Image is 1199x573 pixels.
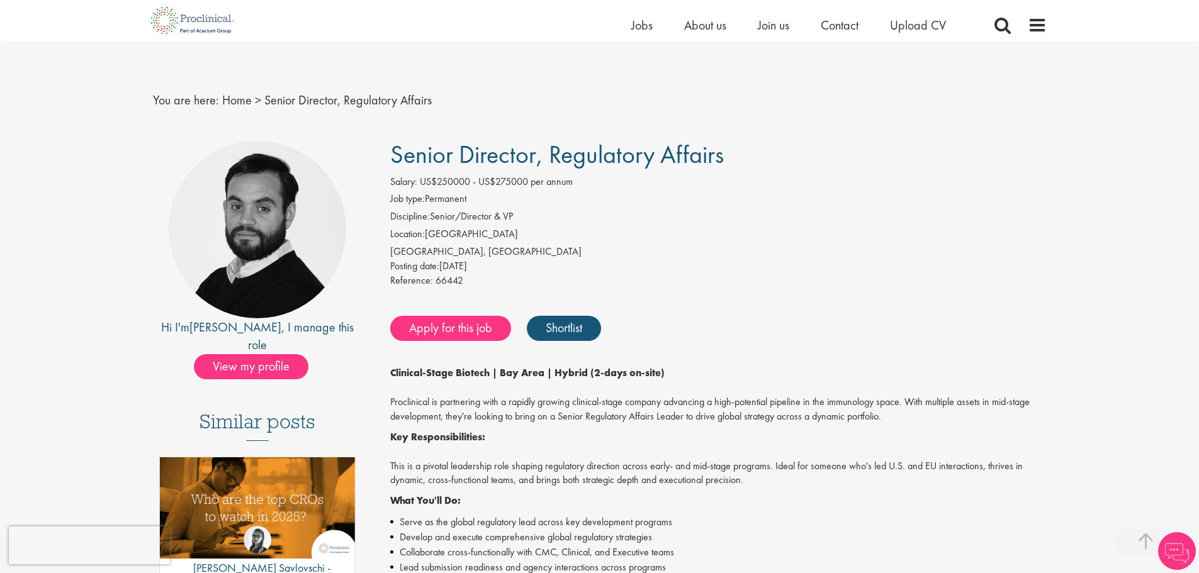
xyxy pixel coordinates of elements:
li: Collaborate cross-functionally with CMC, Clinical, and Executive teams [390,545,1047,560]
label: Discipline: [390,209,430,224]
div: [DATE] [390,259,1047,274]
label: Job type: [390,192,425,206]
label: Location: [390,227,425,242]
img: Chatbot [1158,532,1196,570]
a: Apply for this job [390,316,511,341]
span: > [255,92,261,108]
p: This is a pivotal leadership role shaping regulatory direction across early- and mid-stage progra... [390,430,1047,487]
strong: Key Responsibilities: [390,430,485,443]
span: US$250000 - US$275000 per annum [420,175,573,188]
li: Serve as the global regulatory lead across key development programs [390,515,1047,530]
a: View my profile [194,357,321,373]
h3: Similar posts [200,411,315,441]
a: Join us [758,17,789,33]
a: Link to a post [160,457,356,569]
strong: Clinical-Stage Biotech | Bay Area | Hybrid (2-days on-site) [390,366,665,379]
li: Senior/Director & VP [390,209,1047,227]
label: Reference: [390,274,433,288]
span: Posting date: [390,259,439,272]
a: About us [684,17,726,33]
img: Top 10 CROs 2025 | Proclinical [160,457,356,559]
a: Upload CV [890,17,946,33]
a: Jobs [631,17,653,33]
a: [PERSON_NAME] [189,319,281,335]
strong: What You'll Do: [390,494,461,507]
img: imeage of recruiter Nick Walker [169,141,346,318]
div: Hi I'm , I manage this role [153,318,363,354]
a: breadcrumb link [222,92,252,108]
span: You are here: [153,92,219,108]
a: Shortlist [527,316,601,341]
span: Senior Director, Regulatory Affairs [390,138,724,170]
span: Senior Director, Regulatory Affairs [264,92,432,108]
a: Contact [821,17,858,33]
img: Theodora Savlovschi - Wicks [244,526,271,554]
li: [GEOGRAPHIC_DATA] [390,227,1047,245]
li: Develop and execute comprehensive global regulatory strategies [390,530,1047,545]
iframe: reCAPTCHA [9,526,170,564]
p: Proclinical is partnering with a rapidly growing clinical-stage company advancing a high-potentia... [390,366,1047,423]
li: Permanent [390,192,1047,209]
span: 66442 [436,274,463,287]
label: Salary: [390,175,417,189]
span: View my profile [194,354,308,379]
div: [GEOGRAPHIC_DATA], [GEOGRAPHIC_DATA] [390,245,1047,259]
